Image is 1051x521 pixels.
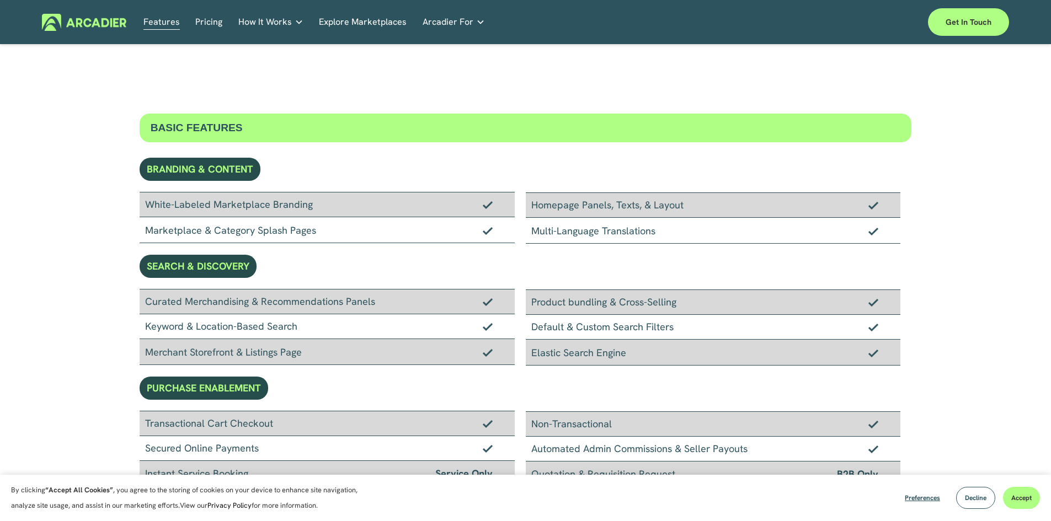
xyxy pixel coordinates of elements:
div: Elastic Search Engine [526,340,901,366]
div: BRANDING & CONTENT [140,158,260,181]
div: Default & Custom Search Filters [526,315,901,340]
img: Checkmark [483,298,493,305]
img: Checkmark [483,348,493,356]
img: Checkmark [868,323,878,331]
img: Checkmark [868,349,878,357]
div: Automated Admin Commissions & Seller Payouts [526,437,901,461]
span: How It Works [238,14,292,30]
span: Accept [1011,493,1032,502]
span: Arcadier For [423,14,473,30]
div: Keyword & Location-Based Search [140,314,515,339]
div: Multi-Language Translations [526,218,901,244]
div: Product bundling & Cross-Selling [526,289,901,315]
div: SEARCH & DISCOVERY [140,255,257,278]
a: Features [143,14,180,31]
span: B2B Only [837,466,878,482]
img: Arcadier [42,14,126,31]
img: Checkmark [868,420,878,428]
a: folder dropdown [238,14,303,31]
img: Checkmark [483,227,493,234]
img: Checkmark [868,201,878,209]
img: Checkmark [868,298,878,306]
div: Instant Service Booking [140,461,515,486]
span: Preferences [905,493,940,502]
div: PURCHASE ENABLEMENT [140,377,268,400]
span: Decline [965,493,986,502]
img: Checkmark [483,201,493,208]
div: Marketplace & Category Splash Pages [140,217,515,243]
button: Decline [956,487,995,509]
a: Get in touch [928,8,1009,36]
div: BASIC FEATURES [140,114,912,142]
a: Privacy Policy [207,501,252,510]
img: Checkmark [868,445,878,453]
img: Checkmark [483,444,493,452]
a: Pricing [195,14,222,31]
button: Preferences [897,487,948,509]
div: Homepage Panels, Texts, & Layout [526,192,901,218]
a: folder dropdown [423,14,485,31]
button: Accept [1003,487,1040,509]
strong: “Accept All Cookies” [45,485,113,495]
div: Quotation & Requisition Request [526,461,901,487]
img: Checkmark [868,227,878,235]
img: Checkmark [483,420,493,427]
p: By clicking , you agree to the storing of cookies on your device to enhance site navigation, anal... [11,482,370,513]
div: Transactional Cart Checkout [140,411,515,436]
div: Secured Online Payments [140,436,515,461]
img: Checkmark [483,323,493,330]
div: Non-Transactional [526,411,901,437]
div: Merchant Storefront & Listings Page [140,339,515,365]
a: Explore Marketplaces [319,14,407,31]
span: Service Only [435,465,493,481]
div: White-Labeled Marketplace Branding [140,192,515,217]
div: Curated Merchandising & Recommendations Panels [140,289,515,314]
